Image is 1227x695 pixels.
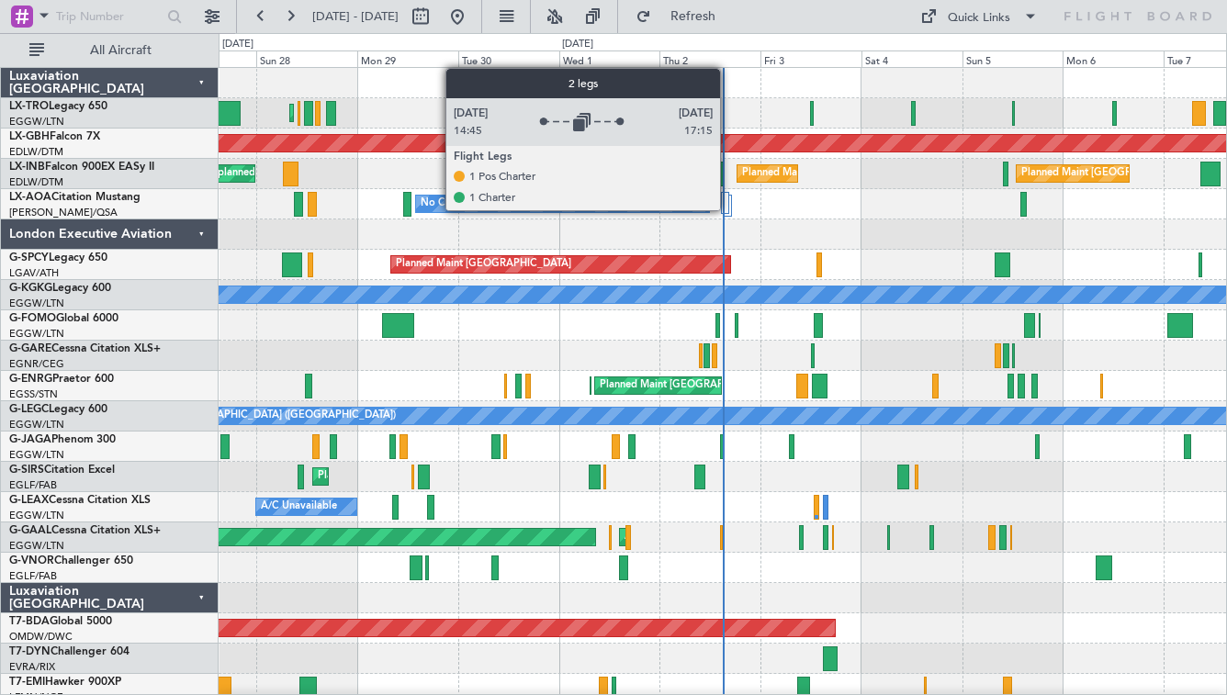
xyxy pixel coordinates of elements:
[962,50,1064,67] div: Sun 5
[357,50,458,67] div: Mon 29
[9,374,114,385] a: G-ENRGPraetor 600
[458,50,559,67] div: Tue 30
[9,630,73,644] a: OMDW/DWC
[312,8,399,25] span: [DATE] - [DATE]
[655,10,732,23] span: Refresh
[9,357,64,371] a: EGNR/CEG
[559,50,660,67] div: Wed 1
[9,677,45,688] span: T7-EMI
[9,495,49,506] span: G-LEAX
[97,402,396,430] div: A/C Unavailable [GEOGRAPHIC_DATA] ([GEOGRAPHIC_DATA])
[318,463,607,490] div: Planned Maint [GEOGRAPHIC_DATA] ([GEOGRAPHIC_DATA])
[911,2,1047,31] button: Quick Links
[9,646,51,657] span: T7-DYN
[9,509,64,522] a: EGGW/LTN
[9,283,52,294] span: G-KGKG
[9,387,58,401] a: EGSS/STN
[9,525,161,536] a: G-GAALCessna Citation XLS+
[9,297,64,310] a: EGGW/LTN
[9,448,64,462] a: EGGW/LTN
[9,539,64,553] a: EGGW/LTN
[9,131,100,142] a: LX-GBHFalcon 7X
[48,44,194,57] span: All Aircraft
[659,50,760,67] div: Thu 2
[261,493,337,521] div: A/C Unavailable
[222,37,253,52] div: [DATE]
[9,162,154,173] a: LX-INBFalcon 900EX EASy II
[9,101,107,112] a: LX-TROLegacy 650
[9,162,45,173] span: LX-INB
[9,434,51,445] span: G-JAGA
[9,555,54,566] span: G-VNOR
[9,131,50,142] span: LX-GBH
[600,372,889,399] div: Planned Maint [GEOGRAPHIC_DATA] ([GEOGRAPHIC_DATA])
[56,3,162,30] input: Trip Number
[9,374,52,385] span: G-ENRG
[396,251,571,278] div: Planned Maint [GEOGRAPHIC_DATA]
[9,313,118,324] a: G-FOMOGlobal 6000
[9,418,64,432] a: EGGW/LTN
[9,434,116,445] a: G-JAGAPhenom 300
[9,465,115,476] a: G-SIRSCitation Excel
[9,569,57,583] a: EGLF/FAB
[9,677,121,688] a: T7-EMIHawker 900XP
[9,192,141,203] a: LX-AOACitation Mustang
[9,206,118,219] a: [PERSON_NAME]/QSA
[627,2,737,31] button: Refresh
[9,101,49,112] span: LX-TRO
[9,266,59,280] a: LGAV/ATH
[9,404,107,415] a: G-LEGCLegacy 600
[9,404,49,415] span: G-LEGC
[9,616,50,627] span: T7-BDA
[861,50,962,67] div: Sat 4
[9,343,161,354] a: G-GARECessna Citation XLS+
[9,145,63,159] a: EDLW/DTM
[9,343,51,354] span: G-GARE
[562,37,593,52] div: [DATE]
[9,646,129,657] a: T7-DYNChallenger 604
[421,190,620,218] div: No Crew Antwerp ([GEOGRAPHIC_DATA])
[9,660,55,674] a: EVRA/RIX
[1063,50,1164,67] div: Mon 6
[9,313,56,324] span: G-FOMO
[9,465,44,476] span: G-SIRS
[948,9,1010,28] div: Quick Links
[9,616,112,627] a: T7-BDAGlobal 5000
[9,327,64,341] a: EGGW/LTN
[526,99,602,127] div: A/C Unavailable
[9,252,49,263] span: G-SPCY
[9,495,151,506] a: G-LEAXCessna Citation XLS
[9,283,111,294] a: G-KGKGLegacy 600
[9,115,64,129] a: EGGW/LTN
[9,192,51,203] span: LX-AOA
[9,478,57,492] a: EGLF/FAB
[9,555,133,566] a: G-VNORChallenger 650
[742,160,917,187] div: Planned Maint [GEOGRAPHIC_DATA]
[9,252,107,263] a: G-SPCYLegacy 650
[760,50,861,67] div: Fri 3
[20,36,199,65] button: All Aircraft
[9,175,63,189] a: EDLW/DTM
[9,525,51,536] span: G-GAAL
[256,50,357,67] div: Sun 28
